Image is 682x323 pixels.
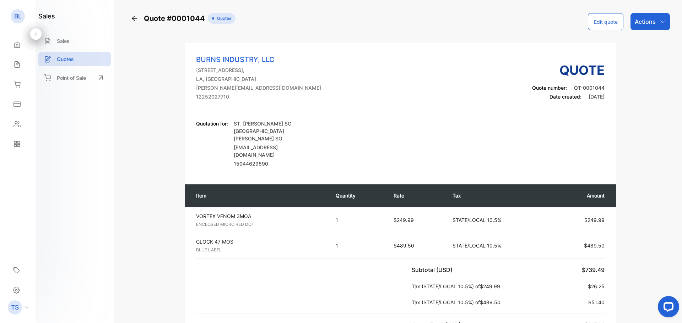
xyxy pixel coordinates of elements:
span: $51.40 [588,299,605,305]
p: Tax (STATE/LOCAL 10.5%) of [412,299,503,306]
p: STATE/LOCAL 10.5% [453,216,545,224]
p: Point of Sale [57,74,86,82]
button: Actions [630,13,670,30]
p: ST. [PERSON_NAME] SO [GEOGRAPHIC_DATA][PERSON_NAME] SO [234,120,315,142]
iframe: LiveChat chat widget [652,293,682,323]
p: Tax [453,192,545,199]
span: $739.49 [582,266,605,273]
p: 15044629590 [234,160,315,167]
p: Sales [57,37,70,45]
span: Quote #0001044 [144,13,208,24]
p: Amount [559,192,605,199]
p: Quotation for: [196,120,228,127]
span: [DATE] [589,94,605,100]
p: ENCLOSED MICRO RED DOT [196,221,328,228]
h3: Quote [532,61,605,80]
p: TS [11,303,19,312]
p: Rate [394,192,438,199]
p: 1 [336,242,379,249]
p: [EMAIL_ADDRESS][DOMAIN_NAME] [234,144,315,158]
button: Edit quote [588,13,623,30]
p: GLOCK 47 MOS [196,238,328,245]
p: VORTEX VENOM 3MOA [196,212,328,220]
p: Subtotal (USD) [412,266,455,274]
span: $489.50 [480,299,500,305]
p: 12252027710 [196,93,321,100]
a: Sales [38,34,111,48]
h1: sales [38,11,55,21]
a: Quotes [38,52,111,66]
span: $249.99 [480,283,500,289]
p: STATE/LOCAL 10.5% [453,242,545,249]
p: 1 [336,216,379,224]
p: [PERSON_NAME][EMAIL_ADDRESS][DOMAIN_NAME] [196,84,321,91]
span: $249.99 [394,217,414,223]
p: Quotes [57,55,74,63]
span: QT-0001044 [574,85,605,91]
p: Tax (STATE/LOCAL 10.5%) of [412,283,503,290]
p: [STREET_ADDRESS], [196,66,321,74]
span: $489.50 [584,243,605,249]
p: Quote number: [532,84,605,91]
span: $489.50 [394,243,414,249]
span: $249.99 [584,217,605,223]
p: Item [196,192,321,199]
p: Quantity [336,192,379,199]
p: BURNS INDUSTRY, LLC [196,54,321,65]
a: Point of Sale [38,70,111,85]
p: Date created: [532,93,605,100]
p: LA, [GEOGRAPHIC_DATA] [196,75,321,83]
p: Actions [635,17,656,26]
p: BL [14,12,22,21]
span: $26.25 [588,283,605,289]
span: Quotes [214,15,231,22]
p: BLUE LABEL [196,247,328,253]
